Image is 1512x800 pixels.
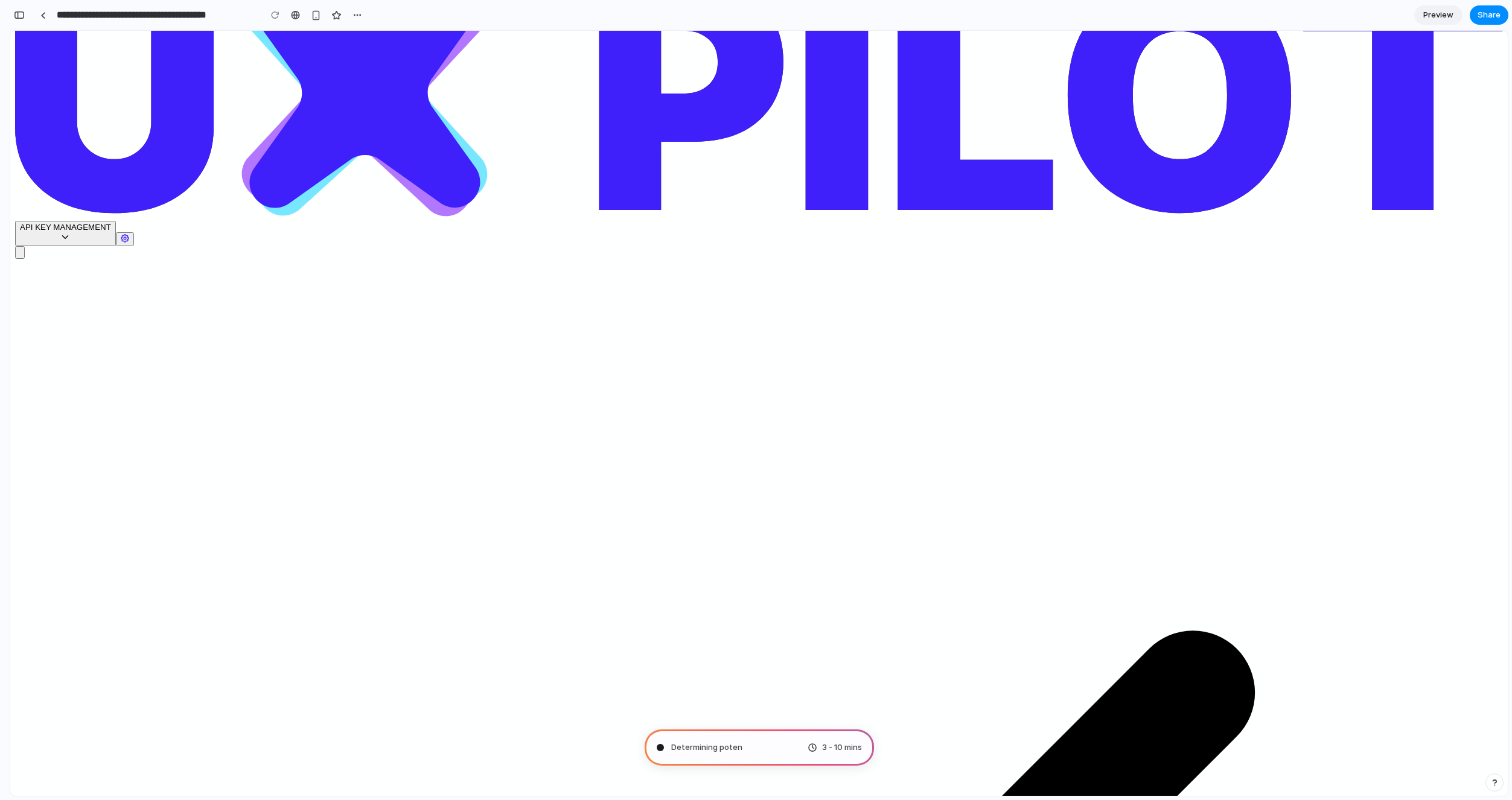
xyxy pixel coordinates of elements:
[5,190,106,215] button: API KEY MANAGEMENT
[822,741,862,754] span: 3 - 10 mins
[46,13,197,33] h1: API Key Management
[10,192,101,201] span: API KEY MANAGEMENT
[1414,5,1463,25] a: Preview
[671,741,742,754] span: Determining poten
[748,10,855,36] button: Create New Key
[1423,9,1453,21] span: Preview
[1470,5,1508,25] button: Share
[1478,9,1501,21] span: Share
[106,202,124,215] button: Page Settings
